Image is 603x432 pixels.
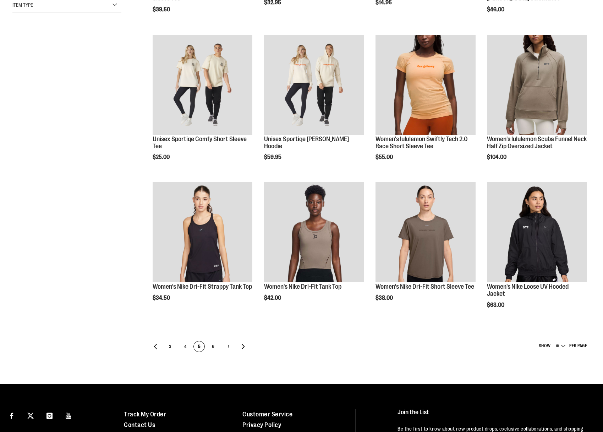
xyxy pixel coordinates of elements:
[372,179,479,319] div: product
[554,341,566,352] select: Show per page
[153,135,247,150] a: Unisex Sportiqe Comfy Short Sleeve Tee
[483,31,591,178] div: product
[372,31,479,178] div: product
[180,341,191,353] span: 4
[153,35,253,136] a: Unisex Sportiqe Comfy Short Sleeve Tee
[264,283,341,290] a: Women's Nike Dri-Fit Tank Top
[264,35,364,136] a: Unisex Sportiqe Olsen Hoodie
[264,35,364,135] img: Unisex Sportiqe Olsen Hoodie
[153,182,253,283] a: Women's Nike Dri-Fit Strappy Tank Top
[487,283,569,297] a: Women's Nike Loose UV Hooded Jacket
[487,35,587,136] a: Women's lululemon Scuba Funnel Neck Half Zip Oversized Jacket
[264,154,283,160] span: $59.95
[5,409,18,421] a: Visit our Facebook page
[24,409,37,421] a: Visit our X page
[375,283,474,290] a: Women's Nike Dri-Fit Short Sleeve Tee
[375,35,476,136] a: Women's lululemon Swiftly Tech 2.0 Race Short Sleeve Tee
[569,343,587,348] span: per page
[264,182,364,282] img: Women's Nike Dri-Fit Tank Top
[153,295,171,301] span: $34.50
[165,341,176,353] span: 3
[153,154,171,160] span: $25.00
[487,135,587,150] a: Women's lululemon Scuba Funnel Neck Half Zip Oversized Jacket
[124,411,166,418] a: Track My Order
[261,31,368,178] div: product
[539,343,551,348] span: Show
[43,409,56,421] a: Visit our Instagram page
[208,341,219,352] a: 6
[223,341,234,352] a: 7
[264,295,282,301] span: $42.00
[487,154,508,160] span: $104.00
[12,2,33,8] span: Item Type
[124,421,155,428] a: Contact Us
[223,341,234,353] span: 7
[375,35,476,135] img: Women's lululemon Swiftly Tech 2.0 Race Short Sleeve Tee
[153,283,252,290] a: Women's Nike Dri-Fit Strappy Tank Top
[487,35,587,135] img: Women's lululemon Scuba Funnel Neck Half Zip Oversized Jacket
[375,182,476,283] a: Women's Nike Dri-Fit Short Sleeve Tee
[375,135,468,150] a: Women's lululemon Swiftly Tech 2.0 Race Short Sleeve Tee
[487,182,587,282] img: Women's Nike Loose UV Hooded Jacket
[208,341,219,353] span: 6
[264,182,364,283] a: Women's Nike Dri-Fit Tank Top
[149,179,256,319] div: product
[375,295,394,301] span: $38.00
[261,179,368,319] div: product
[487,6,505,13] span: $46.00
[487,302,505,308] span: $63.00
[153,182,253,282] img: Women's Nike Dri-Fit Strappy Tank Top
[194,341,204,353] span: 5
[180,341,191,352] a: 4
[398,409,588,422] h4: Join the List
[165,341,176,352] a: 3
[27,412,34,419] img: Twitter
[487,182,587,283] a: Women's Nike Loose UV Hooded Jacket
[149,31,256,178] div: product
[153,6,171,13] span: $39.50
[375,182,476,282] img: Women's Nike Dri-Fit Short Sleeve Tee
[62,409,75,421] a: Visit our Youtube page
[242,411,292,418] a: Customer Service
[264,135,349,150] a: Unisex Sportiqe [PERSON_NAME] Hoodie
[242,421,281,428] a: Privacy Policy
[483,179,591,326] div: product
[375,154,394,160] span: $55.00
[153,35,253,135] img: Unisex Sportiqe Comfy Short Sleeve Tee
